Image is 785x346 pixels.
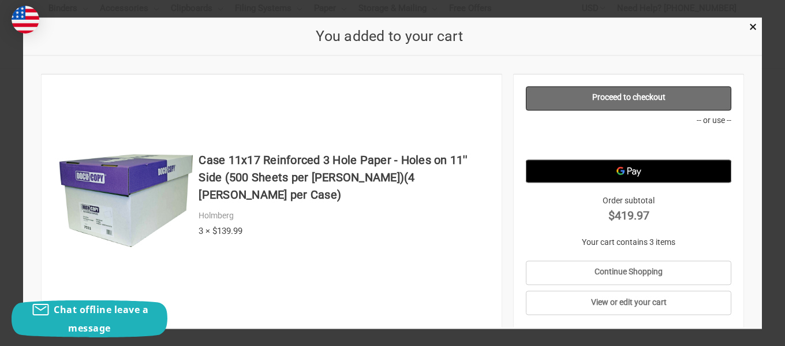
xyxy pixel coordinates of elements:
div: Order subtotal [526,195,732,224]
div: Holmberg [199,210,489,222]
div: 3 × $139.99 [199,225,489,238]
p: -- or use -- [526,114,732,127]
a: Proceed to checkout [526,86,732,110]
strong: $419.97 [526,207,732,224]
p: Your cart contains 3 items [526,236,732,248]
span: × [749,19,757,36]
a: View or edit your cart [526,291,732,315]
a: Close [747,20,759,32]
img: duty and tax information for United States [12,6,39,34]
button: Google Pay [526,159,732,183]
iframe: PayPal-paypal [526,131,732,154]
button: Chat offline leave a message [12,300,167,337]
span: Chat offline leave a message [54,303,148,334]
a: Continue Shopping [526,261,732,285]
h2: You added to your cart [42,25,738,47]
h4: Case 11x17 Reinforced 3 Hole Paper - Holes on 11'' Side (500 Sheets per [PERSON_NAME])(4 [PERSON_... [199,151,489,203]
img: Case 11x17 Reinforced 3 Hole Paper - Holes on 11'' Side (500 Sheets per package)(4 Reams per Case) [59,134,193,267]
